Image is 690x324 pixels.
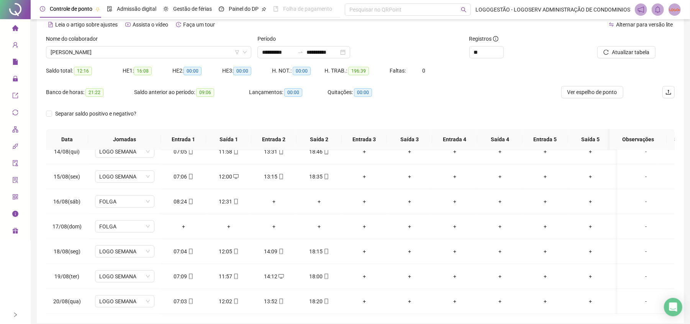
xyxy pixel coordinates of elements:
span: mobile [233,249,239,254]
span: Faltas: [390,68,407,74]
div: - [623,247,669,256]
div: + [483,247,516,256]
div: + [574,247,607,256]
span: sun [163,6,169,12]
th: Entrada 4 [432,129,477,150]
span: mobile [323,274,329,279]
span: mobile [233,199,239,204]
div: + [212,222,245,231]
span: export [12,89,18,104]
div: + [529,272,562,281]
div: + [167,222,200,231]
span: desktop [278,274,284,279]
span: youtube [125,22,131,27]
div: + [574,147,607,156]
th: Saída 1 [206,129,251,150]
span: mobile [187,199,193,204]
div: + [438,197,471,206]
div: 13:31 [257,147,290,156]
button: Ver espelho de ponto [561,86,623,98]
span: book [273,6,279,12]
span: mobile [187,299,193,304]
th: Entrada 1 [161,129,206,150]
div: 11:57 [212,272,245,281]
div: Banco de horas: [46,88,134,97]
span: file [12,55,18,71]
span: mobile [323,174,329,179]
span: mobile [323,149,329,154]
span: mobile [323,299,329,304]
div: + [438,172,471,181]
span: 18/08(seg) [54,248,80,255]
div: HE 2: [172,66,222,75]
span: desktop [233,174,239,179]
span: Gestão de férias [173,6,212,12]
div: 13:52 [257,297,290,306]
span: file-text [48,22,53,27]
div: 18:35 [303,172,336,181]
div: + [393,247,426,256]
span: 00:00 [354,88,372,97]
span: 16/08(sáb) [54,198,81,205]
span: LOGO SEMANA [100,271,150,282]
th: Saída 2 [297,129,342,150]
div: 07:09 [167,272,200,281]
div: + [574,297,607,306]
span: Leia o artigo sobre ajustes [55,21,118,28]
span: Separar saldo positivo e negativo? [52,109,139,118]
span: reload [603,50,609,55]
span: LOGOGESTÃO - LOGOSERV ADMINISTRAÇÃO DE CONDOMINIOS [475,5,630,14]
span: info-circle [12,207,18,223]
div: 14:09 [257,247,290,256]
span: 09:06 [196,88,214,97]
span: dashboard [219,6,224,12]
div: + [348,197,381,206]
span: mobile [187,174,193,179]
div: H. NOT.: [272,66,325,75]
div: + [529,172,562,181]
span: LOGO SEMANA [100,146,150,157]
div: Open Intercom Messenger [664,298,682,316]
span: Observações [616,135,661,144]
div: + [574,197,607,206]
div: Quitações: [328,88,404,97]
div: + [438,247,471,256]
span: 16:08 [134,67,152,75]
span: mobile [187,149,193,154]
th: Entrada 2 [251,129,297,150]
th: Entrada 3 [342,129,387,150]
div: 07:04 [167,247,200,256]
span: 19/08(ter) [55,273,80,279]
span: to [297,49,303,55]
span: 00:00 [293,67,311,75]
div: + [393,172,426,181]
span: 17/08(dom) [52,223,82,230]
div: + [438,147,471,156]
div: + [483,147,516,156]
div: + [348,297,381,306]
span: Admissão digital [117,6,156,12]
div: 07:03 [167,297,200,306]
span: Painel do DP [229,6,259,12]
div: + [529,197,562,206]
div: + [348,222,381,231]
div: + [257,197,290,206]
div: + [393,272,426,281]
span: user-add [12,38,18,54]
label: Período [257,35,281,43]
span: mobile [187,249,193,254]
div: HE 1: [123,66,172,75]
div: 13:15 [257,172,290,181]
span: swap-right [297,49,303,55]
span: info-circle [493,36,498,41]
div: - [623,172,669,181]
span: gift [12,224,18,240]
div: + [303,197,336,206]
div: H. TRAB.: [325,66,390,75]
div: + [483,297,516,306]
div: 18:20 [303,297,336,306]
div: 07:05 [167,147,200,156]
span: mobile [278,174,284,179]
span: home [12,21,18,37]
div: + [438,272,471,281]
